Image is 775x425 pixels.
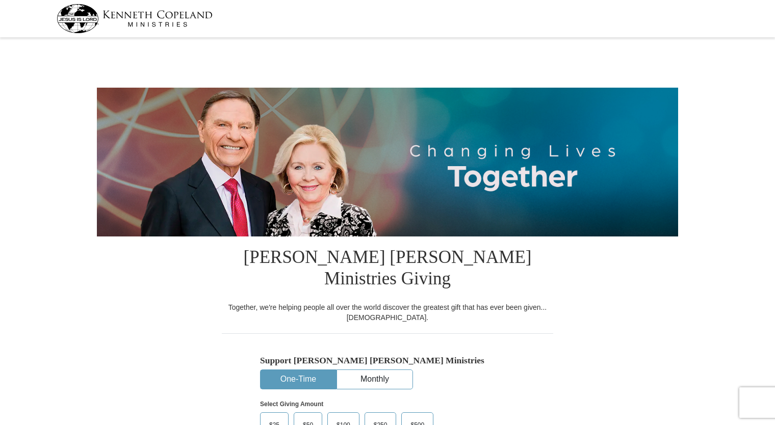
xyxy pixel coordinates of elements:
[337,370,412,389] button: Monthly
[261,370,336,389] button: One-Time
[222,302,553,323] div: Together, we're helping people all over the world discover the greatest gift that has ever been g...
[57,4,213,33] img: kcm-header-logo.svg
[260,355,515,366] h5: Support [PERSON_NAME] [PERSON_NAME] Ministries
[222,236,553,302] h1: [PERSON_NAME] [PERSON_NAME] Ministries Giving
[260,401,323,408] strong: Select Giving Amount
